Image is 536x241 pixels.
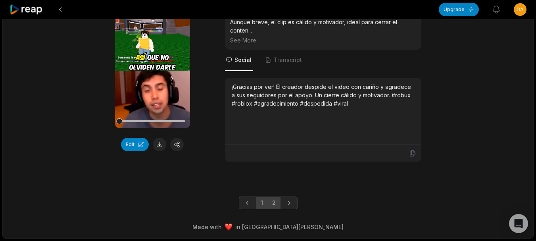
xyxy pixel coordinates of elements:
[121,138,149,151] button: Edit
[274,56,302,64] span: Transcript
[234,56,252,64] span: Social
[439,3,479,16] button: Upgrade
[239,197,298,209] ul: Pagination
[509,214,528,233] div: Open Intercom Messenger
[256,197,268,209] a: Page 1
[225,50,421,71] nav: Tabs
[230,10,416,44] div: El agradecimiento y la despedida generan conexión emocional. Aunque breve, el clip es cálido y mo...
[239,197,256,209] a: Previous page
[10,223,526,231] div: Made with in [GEOGRAPHIC_DATA][PERSON_NAME]
[267,197,280,209] a: Page 2 is your current page
[232,83,415,108] div: ¡Gracias por ver! El creador despide el video con cariño y agradece a sus seguidores por el apoyo...
[280,197,298,209] a: Next page
[230,36,416,44] div: See More
[225,224,232,231] img: heart emoji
